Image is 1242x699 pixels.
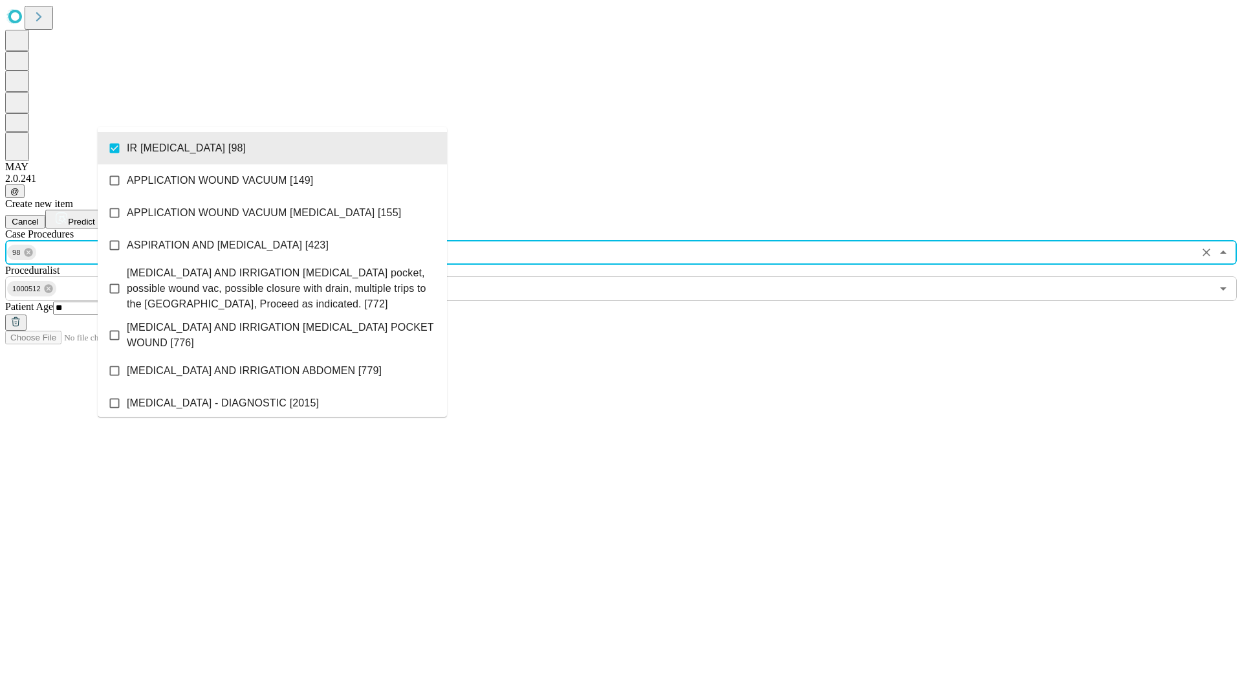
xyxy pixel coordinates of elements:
[1197,243,1215,261] button: Clear
[5,228,74,239] span: Scheduled Procedure
[127,395,319,411] span: [MEDICAL_DATA] - DIAGNOSTIC [2015]
[7,281,56,296] div: 1000512
[7,245,26,260] span: 98
[1214,280,1232,298] button: Open
[127,238,329,253] span: ASPIRATION AND [MEDICAL_DATA] [423]
[7,282,46,296] span: 1000512
[5,173,1237,184] div: 2.0.241
[127,140,246,156] span: IR [MEDICAL_DATA] [98]
[127,265,437,312] span: [MEDICAL_DATA] AND IRRIGATION [MEDICAL_DATA] pocket, possible wound vac, possible closure with dr...
[45,210,105,228] button: Predict
[5,301,53,312] span: Patient Age
[5,215,45,228] button: Cancel
[7,245,36,260] div: 98
[127,173,313,188] span: APPLICATION WOUND VACUUM [149]
[127,205,401,221] span: APPLICATION WOUND VACUUM [MEDICAL_DATA] [155]
[5,198,73,209] span: Create new item
[5,161,1237,173] div: MAY
[127,363,382,379] span: [MEDICAL_DATA] AND IRRIGATION ABDOMEN [779]
[12,217,39,227] span: Cancel
[5,184,25,198] button: @
[10,186,19,196] span: @
[68,217,94,227] span: Predict
[1214,243,1232,261] button: Close
[127,320,437,351] span: [MEDICAL_DATA] AND IRRIGATION [MEDICAL_DATA] POCKET WOUND [776]
[5,265,60,276] span: Proceduralist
